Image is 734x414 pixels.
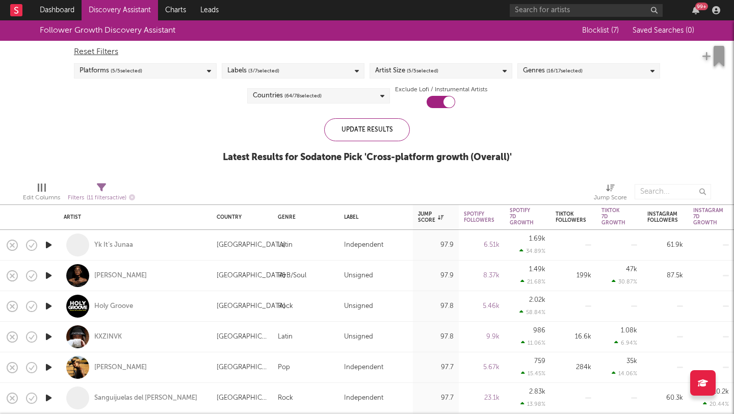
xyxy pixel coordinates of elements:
[278,361,290,374] div: Pop
[64,214,201,220] div: Artist
[612,278,637,285] div: 30.87 %
[80,65,142,77] div: Platforms
[703,401,729,407] div: 20.44 %
[647,211,678,223] div: Instagram Followers
[217,270,285,282] div: [GEOGRAPHIC_DATA]
[23,179,60,209] div: Edit Columns
[344,361,383,374] div: Independent
[284,90,322,102] span: ( 64 / 78 selected)
[519,309,545,316] div: 58.84 %
[68,192,135,204] div: Filters
[464,392,500,404] div: 23.1k
[23,192,60,204] div: Edit Columns
[375,65,438,77] div: Artist Size
[407,65,438,77] span: ( 5 / 5 selected)
[344,331,373,343] div: Unsigned
[418,361,454,374] div: 97.7
[418,300,454,313] div: 97.8
[582,27,619,34] span: Blocklist
[223,151,512,164] div: Latest Results for Sodatone Pick ' Cross-platform growth (Overall) '
[344,214,403,220] div: Label
[94,394,197,403] a: Sanguijuelas del [PERSON_NAME]
[546,65,583,77] span: ( 16 / 17 selected)
[344,270,373,282] div: Unsigned
[217,239,285,251] div: [GEOGRAPHIC_DATA]
[217,300,285,313] div: [GEOGRAPHIC_DATA]
[278,331,293,343] div: Latin
[418,270,454,282] div: 97.9
[693,208,723,226] div: Instagram 7D Growth
[556,361,591,374] div: 284k
[217,392,268,404] div: [GEOGRAPHIC_DATA]
[686,27,694,34] span: ( 0 )
[529,266,545,273] div: 1.49k
[278,270,306,282] div: R&B/Soul
[464,300,500,313] div: 5.46k
[40,24,175,37] div: Follower Growth Discovery Assistant
[344,239,383,251] div: Independent
[344,392,383,404] div: Independent
[227,65,279,77] div: Labels
[520,278,545,285] div: 21.68 %
[94,363,147,372] a: [PERSON_NAME]
[464,211,494,223] div: Spotify Followers
[74,46,660,58] div: Reset Filters
[529,297,545,303] div: 2.02k
[418,331,454,343] div: 97.8
[611,27,619,34] span: ( 7 )
[594,192,627,204] div: Jump Score
[635,184,711,199] input: Search...
[601,208,625,226] div: Tiktok 7D Growth
[94,271,147,280] a: [PERSON_NAME]
[278,300,293,313] div: Rock
[217,361,268,374] div: [GEOGRAPHIC_DATA]
[695,3,708,10] div: 99 +
[510,208,534,226] div: Spotify 7D Growth
[692,6,699,14] button: 99+
[556,331,591,343] div: 16.6k
[533,327,545,334] div: 986
[510,4,663,17] input: Search for artists
[94,241,133,250] a: Yk It’s Junaa
[647,239,683,251] div: 61.9k
[521,370,545,377] div: 15.45 %
[647,392,683,404] div: 60.3k
[520,401,545,407] div: 13.98 %
[418,211,443,223] div: Jump Score
[217,214,263,220] div: Country
[556,211,586,223] div: Tiktok Followers
[523,65,583,77] div: Genres
[464,331,500,343] div: 9.9k
[647,270,683,282] div: 87.5k
[418,239,454,251] div: 97.9
[344,300,373,313] div: Unsigned
[519,248,545,254] div: 34.89 %
[621,327,637,334] div: 1.08k
[556,270,591,282] div: 199k
[324,118,410,141] div: Update Results
[278,214,329,220] div: Genre
[529,389,545,395] div: 2.83k
[626,266,637,273] div: 47k
[529,236,545,242] div: 1.69k
[626,358,637,365] div: 35k
[94,302,133,311] a: Holy Groove
[713,389,729,395] div: 10.2k
[614,340,637,346] div: 6.94 %
[594,179,627,209] div: Jump Score
[248,65,279,77] span: ( 3 / 7 selected)
[395,84,487,96] label: Exclude Lofi / Instrumental Artists
[534,358,545,365] div: 759
[253,90,322,102] div: Countries
[418,392,454,404] div: 97.7
[521,340,545,346] div: 11.06 %
[94,332,122,342] a: KXZINVK
[87,195,126,201] span: ( 11 filters active)
[217,331,268,343] div: [GEOGRAPHIC_DATA]
[111,65,142,77] span: ( 5 / 5 selected)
